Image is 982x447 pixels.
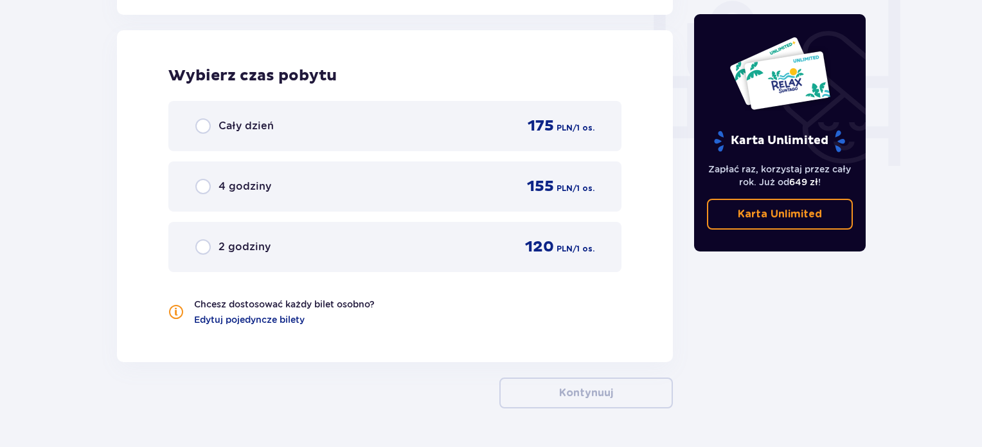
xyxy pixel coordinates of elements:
[528,116,554,136] p: 175
[219,119,274,133] p: Cały dzień
[557,122,573,134] p: PLN
[557,243,573,255] p: PLN
[707,199,853,230] a: Karta Unlimited
[219,179,271,194] p: 4 godziny
[194,313,305,326] a: Edytuj pojedyncze bilety
[559,386,613,400] p: Kontynuuj
[789,177,818,187] span: 649 zł
[573,122,594,134] p: / 1 os.
[738,207,822,221] p: Karta Unlimited
[525,237,554,257] p: 120
[713,130,846,152] p: Karta Unlimited
[527,177,554,196] p: 155
[499,378,673,408] button: Kontynuuj
[707,163,853,188] p: Zapłać raz, korzystaj przez cały rok. Już od !
[194,298,375,311] p: Chcesz dostosować każdy bilet osobno?
[557,183,573,194] p: PLN
[168,66,621,86] p: Wybierz czas pobytu
[219,240,271,254] p: 2 godziny
[573,243,594,255] p: / 1 os.
[573,183,594,194] p: / 1 os.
